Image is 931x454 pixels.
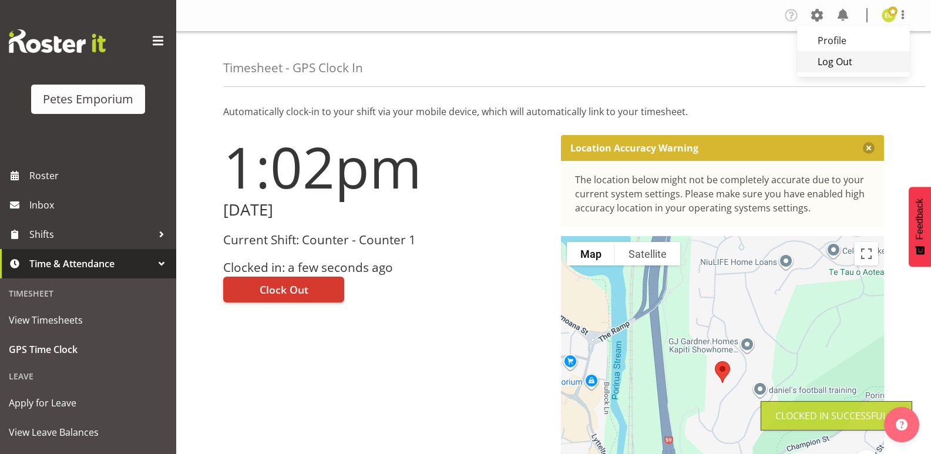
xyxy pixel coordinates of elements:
[3,418,173,447] a: View Leave Balances
[615,242,680,265] button: Show satellite imagery
[3,388,173,418] a: Apply for Leave
[223,135,547,199] h1: 1:02pm
[775,409,898,423] div: Clocked in Successfully
[797,30,910,51] a: Profile
[29,255,153,273] span: Time & Attendance
[223,233,547,247] h3: Current Shift: Counter - Counter 1
[9,423,167,441] span: View Leave Balances
[223,201,547,219] h2: [DATE]
[575,173,870,215] div: The location below might not be completely accurate due to your current system settings. Please m...
[567,242,615,265] button: Show street map
[223,105,884,119] p: Automatically clock-in to your shift via your mobile device, which will automatically link to you...
[3,335,173,364] a: GPS Time Clock
[223,61,363,75] h4: Timesheet - GPS Clock In
[797,51,910,72] a: Log Out
[863,142,875,154] button: Close message
[3,305,173,335] a: View Timesheets
[3,281,173,305] div: Timesheet
[9,341,167,358] span: GPS Time Clock
[223,261,547,274] h3: Clocked in: a few seconds ago
[9,311,167,329] span: View Timesheets
[9,29,106,53] img: Rosterit website logo
[882,8,896,22] img: emma-croft7499.jpg
[29,226,153,243] span: Shifts
[29,196,170,214] span: Inbox
[260,282,308,297] span: Clock Out
[223,277,344,302] button: Clock Out
[43,90,133,108] div: Petes Emporium
[29,167,170,184] span: Roster
[855,242,878,265] button: Toggle fullscreen view
[3,364,173,388] div: Leave
[896,419,908,431] img: help-xxl-2.png
[9,394,167,412] span: Apply for Leave
[915,199,925,240] span: Feedback
[909,187,931,267] button: Feedback - Show survey
[570,142,698,154] p: Location Accuracy Warning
